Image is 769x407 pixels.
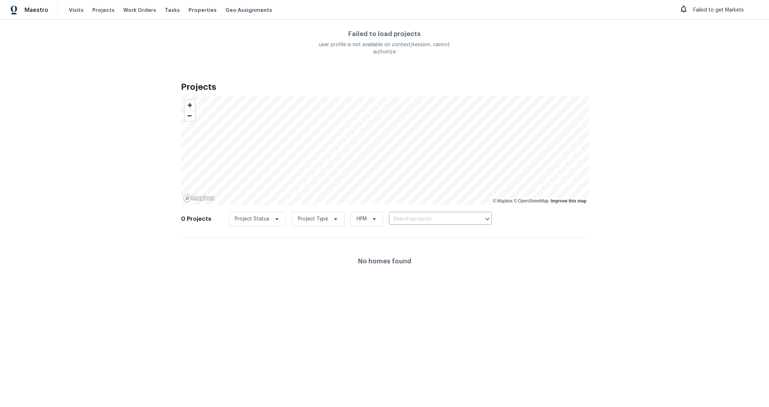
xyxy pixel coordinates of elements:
span: Project Type [298,215,328,223]
span: Properties [189,6,217,14]
span: Projects [92,6,115,14]
h2: Projects [181,83,588,91]
span: HPM [357,215,367,223]
span: Maestro [25,6,48,14]
a: Mapbox [493,198,513,203]
span: Project Status [235,215,269,223]
a: OpenStreetMap [514,198,549,203]
h4: Failed to load projects [313,30,457,38]
a: Improve this map [551,198,586,203]
span: Zoom out [185,111,195,121]
a: Mapbox homepage [183,194,215,202]
span: Work Orders [123,6,156,14]
button: Zoom out [185,110,195,121]
canvas: Map [181,96,588,205]
span: Visits [69,6,84,14]
span: Tasks [165,8,180,13]
button: Zoom in [185,100,195,110]
h4: No homes found [358,258,411,265]
span: Geo Assignments [225,6,272,14]
h2: 0 Projects [181,215,211,223]
button: Open [482,214,492,224]
div: user profile is not available on context/session, cannot authorize [313,41,457,56]
div: Failed to get Markets [679,4,758,16]
input: Search projects [389,214,472,225]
